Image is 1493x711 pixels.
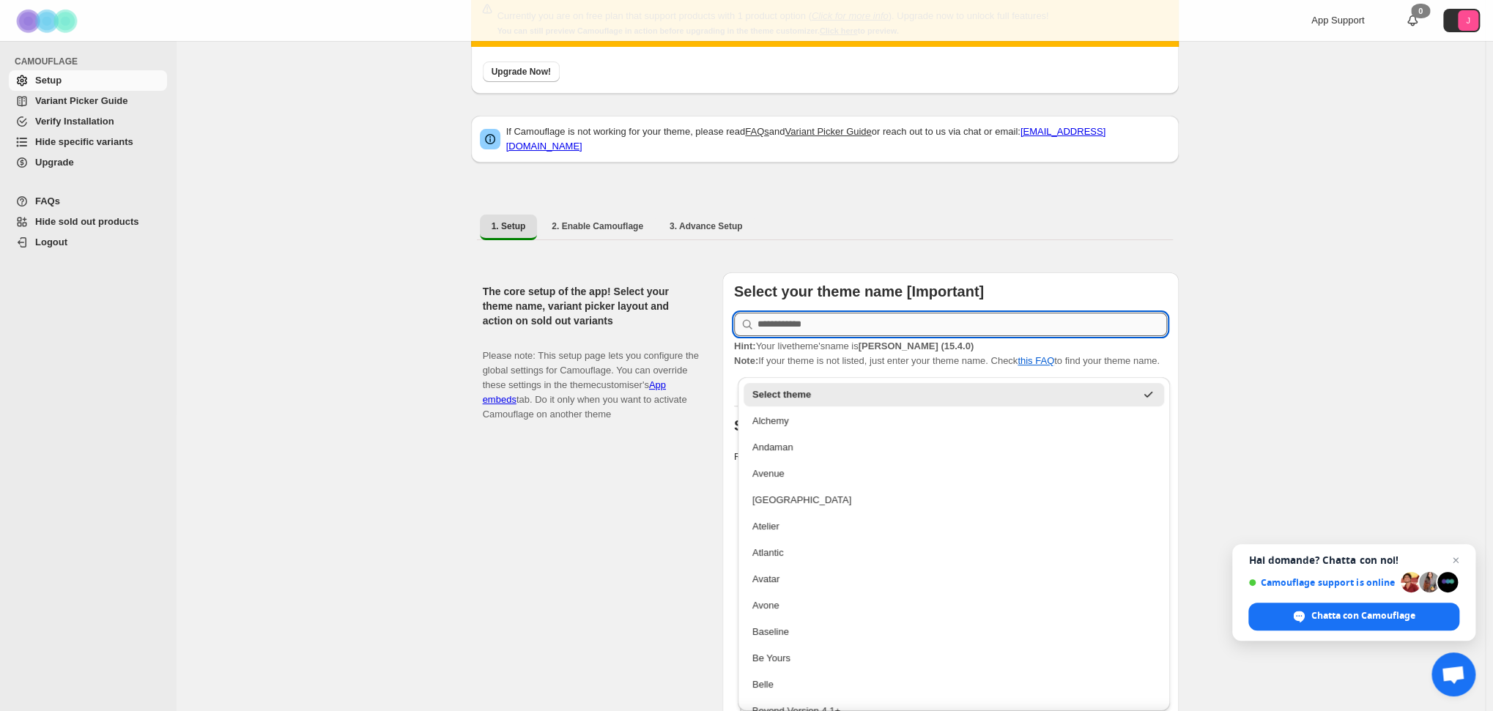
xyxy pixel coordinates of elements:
li: Be Yours [738,644,1171,670]
li: Alchemy [738,406,1171,433]
a: Setup [9,70,167,91]
button: Avatar with initials J [1443,9,1480,32]
a: Logout [9,232,167,253]
span: Camouflage support is online [1248,577,1396,588]
li: Select theme [738,383,1171,406]
span: Upgrade Now! [492,66,551,78]
a: Hide specific variants [9,132,167,152]
li: Belle [738,670,1171,696]
b: Select your theme name [Important] [734,283,984,299]
span: CAMOUFLAGE [15,56,168,67]
a: Variant Picker Guide [785,126,871,137]
span: Chatta con Camouflage [1311,609,1415,622]
li: Athens [738,485,1171,512]
div: Select theme [752,387,1136,402]
a: Hide sold out products [9,212,167,232]
img: Camouflage [12,1,85,41]
span: Chatta con Camouflage [1248,603,1459,630]
div: Be Yours [752,651,1156,666]
li: Avenue [738,459,1171,485]
a: Verify Installation [9,111,167,132]
span: Your live theme's name is [734,340,974,351]
strong: [PERSON_NAME] (15.4.0) [858,340,974,351]
a: Variant Picker Guide [9,91,167,111]
h2: The core setup of the app! Select your theme name, variant picker layout and action on sold out v... [483,284,699,328]
span: Hide sold out products [35,216,139,227]
span: Setup [35,75,62,86]
span: Logout [35,237,67,247]
span: FAQs [35,196,60,206]
strong: Hint: [734,340,756,351]
div: Avatar [752,572,1156,587]
span: Variant Picker Guide [35,95,127,106]
a: FAQs [9,191,167,212]
p: Please note: This setup page lets you configure the global settings for Camouflage. You can overr... [483,334,699,422]
div: 0 [1411,4,1430,18]
div: Avone [752,598,1156,613]
span: Upgrade [35,157,74,168]
li: Atlantic [738,538,1171,565]
a: Upgrade [9,152,167,173]
a: 0 [1405,13,1420,28]
div: Atelier [752,519,1156,534]
div: Alchemy [752,414,1156,428]
span: 2. Enable Camouflage [552,220,643,232]
div: Andaman [752,440,1156,455]
div: Avenue [752,466,1156,481]
div: Atlantic [752,546,1156,560]
li: Andaman [738,433,1171,459]
a: FAQs [745,126,769,137]
div: Belle [752,677,1156,692]
a: this FAQ [1018,355,1054,366]
span: 1. Setup [492,220,526,232]
li: Atelier [738,512,1171,538]
a: Aprire la chat [1431,652,1475,696]
p: If Camouflage is not working for your theme, please read and or reach out to us via chat or email: [506,124,1170,154]
span: Verify Installation [35,116,114,127]
li: Baseline [738,617,1171,644]
strong: Note: [734,355,758,366]
span: Avatar with initials J [1458,10,1478,31]
button: Upgrade Now! [483,62,560,82]
span: App Support [1311,15,1364,26]
li: Avatar [738,565,1171,591]
p: Recommended: Select which of the following variant picker styles match your theme. [734,450,1167,464]
span: Hai domande? Chatta con noi! [1248,554,1459,566]
b: Select variant picker [Recommended] [734,417,996,433]
p: If your theme is not listed, just enter your theme name. Check to find your theme name. [734,339,1167,368]
span: 3. Advance Setup [670,220,743,232]
span: Hide specific variants [35,136,133,147]
text: J [1466,16,1470,25]
li: Avone [738,591,1171,617]
div: [GEOGRAPHIC_DATA] [752,493,1156,507]
div: Baseline [752,625,1156,639]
